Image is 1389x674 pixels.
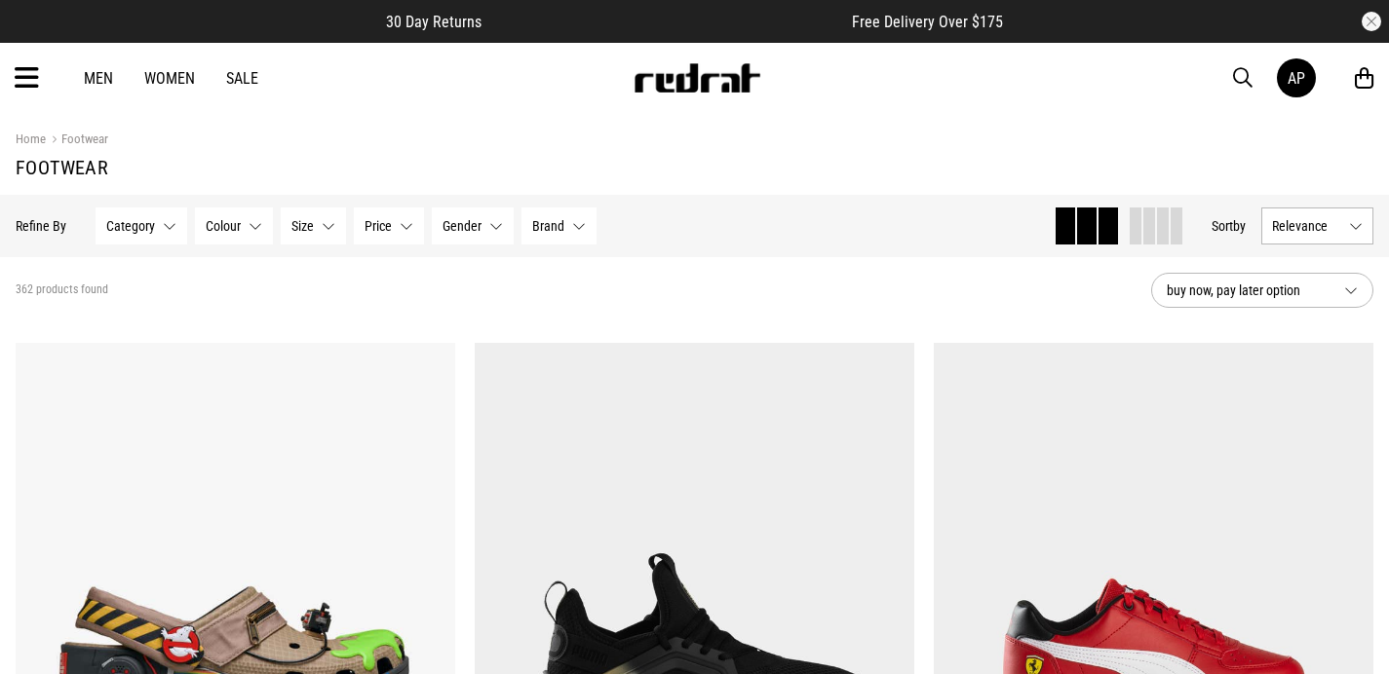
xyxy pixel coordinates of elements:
a: Home [16,131,46,146]
a: Men [84,69,113,88]
img: Redrat logo [633,63,761,93]
span: Colour [206,218,241,234]
button: Price [354,207,424,244]
div: AP [1288,69,1305,88]
a: Women [144,69,195,88]
button: buy now, pay later option [1151,273,1373,308]
button: Size [281,207,346,244]
button: Gender [432,207,514,244]
h1: Footwear [16,156,1373,179]
a: Footwear [46,131,108,150]
span: Size [291,218,314,234]
span: Category [106,218,155,234]
p: Refine By [16,218,66,234]
span: buy now, pay later option [1167,279,1329,302]
span: Price [365,218,392,234]
button: Sortby [1212,214,1246,238]
button: Category [96,207,187,244]
span: Relevance [1272,218,1341,234]
span: Gender [443,218,482,234]
a: Sale [226,69,258,88]
button: Brand [521,207,597,244]
button: Relevance [1261,207,1373,244]
span: Brand [532,218,564,234]
span: 30 Day Returns [386,13,482,31]
span: 362 products found [16,282,108,298]
span: by [1233,218,1246,234]
button: Colour [195,207,273,244]
iframe: Customer reviews powered by Trustpilot [521,12,813,31]
span: Free Delivery Over $175 [852,13,1003,31]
